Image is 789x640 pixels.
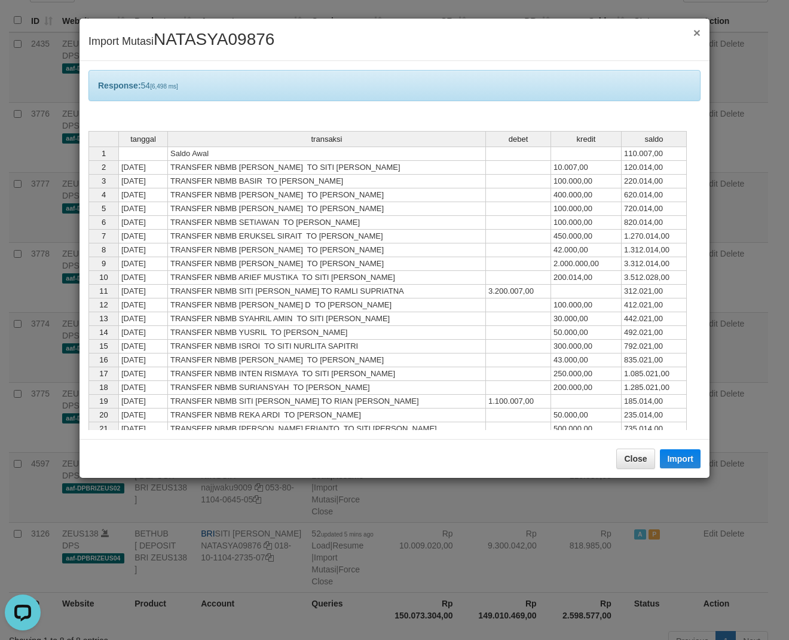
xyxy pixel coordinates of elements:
span: 10 [99,273,108,282]
td: 300.000,00 [551,340,622,353]
span: 15 [99,342,108,351]
td: 442.021,00 [622,312,687,326]
td: 3.512.028,00 [622,271,687,285]
td: 185.014,00 [622,395,687,409]
td: 1.270.014,00 [622,230,687,243]
span: 1 [102,149,106,158]
td: 1.312.014,00 [622,243,687,257]
td: 110.007,00 [622,147,687,161]
span: saldo [644,135,663,144]
button: Open LiveChat chat widget [5,5,41,41]
span: 17 [99,369,108,378]
span: 18 [99,383,108,392]
td: 1.085.021,00 [622,367,687,381]
td: 3.312.014,00 [622,257,687,271]
td: 3.200.007,00 [486,285,551,298]
td: 2.000.000,00 [551,257,622,271]
td: TRANSFER NBMB SYAHRIL AMIN TO SITI [PERSON_NAME] [168,312,486,326]
td: [DATE] [118,326,168,340]
b: Response: [98,81,141,90]
td: 120.014,00 [622,161,687,175]
td: TRANSFER NBMB [PERSON_NAME] TO [PERSON_NAME] [168,257,486,271]
td: 42.000,00 [551,243,622,257]
td: TRANSFER NBMB SITI [PERSON_NAME] TO RAMLI SUPRIATNA [168,285,486,298]
span: 7 [102,231,106,240]
td: TRANSFER NBMB [PERSON_NAME] TO [PERSON_NAME] [168,202,486,216]
td: TRANSFER NBMB REKA ARDI TO [PERSON_NAME] [168,409,486,422]
th: Select whole grid [88,131,118,147]
span: 9 [102,259,106,268]
td: TRANSFER NBMB [PERSON_NAME] TO [PERSON_NAME] [168,243,486,257]
td: 43.000,00 [551,353,622,367]
td: [DATE] [118,409,168,422]
td: 200.014,00 [551,271,622,285]
td: [DATE] [118,271,168,285]
td: TRANSFER NBMB SITI [PERSON_NAME] TO RIAN [PERSON_NAME] [168,395,486,409]
td: 450.000,00 [551,230,622,243]
span: 8 [102,245,106,254]
td: [DATE] [118,353,168,367]
button: Close [616,449,655,469]
td: TRANSFER NBMB SETIAWAN TO [PERSON_NAME] [168,216,486,230]
td: 1.100.007,00 [486,395,551,409]
td: 235.014,00 [622,409,687,422]
td: 10.007,00 [551,161,622,175]
span: 4 [102,190,106,199]
td: TRANSFER NBMB BASIR TO [PERSON_NAME] [168,175,486,188]
span: 19 [99,397,108,406]
td: [DATE] [118,161,168,175]
span: × [693,26,701,39]
span: 21 [99,424,108,433]
span: transaksi [311,135,342,144]
span: 6 [102,218,106,227]
span: NATASYA09876 [154,30,274,48]
td: 100.000,00 [551,298,622,312]
span: 2 [102,163,106,172]
span: 20 [99,410,108,419]
td: [DATE] [118,216,168,230]
td: [DATE] [118,243,168,257]
td: 1.285.021,00 [622,381,687,395]
td: TRANSFER NBMB SURIANSYAH TO [PERSON_NAME] [168,381,486,395]
td: [DATE] [118,381,168,395]
span: 11 [99,287,108,295]
td: TRANSFER NBMB [PERSON_NAME] D TO [PERSON_NAME] [168,298,486,312]
span: debet [509,135,528,144]
td: [DATE] [118,230,168,243]
td: 412.021,00 [622,298,687,312]
span: 12 [99,300,108,309]
td: 250.000,00 [551,367,622,381]
td: 312.021,00 [622,285,687,298]
span: 5 [102,204,106,213]
td: TRANSFER NBMB ARIEF MUSTIKA TO SITI [PERSON_NAME] [168,271,486,285]
td: 492.021,00 [622,326,687,340]
td: [DATE] [118,395,168,409]
td: TRANSFER NBMB [PERSON_NAME] TO [PERSON_NAME] [168,353,486,367]
span: tanggal [130,135,156,144]
td: 100.000,00 [551,175,622,188]
td: TRANSFER NBMB ISROI TO SITI NURLITA SAPITRI [168,340,486,353]
button: Import [660,449,701,468]
td: 500.000,00 [551,422,622,436]
span: 16 [99,355,108,364]
td: 835.021,00 [622,353,687,367]
td: 792.021,00 [622,340,687,353]
span: kredit [577,135,596,144]
td: [DATE] [118,285,168,298]
td: [DATE] [118,188,168,202]
td: [DATE] [118,422,168,436]
td: TRANSFER NBMB ERUKSEL SIRAIT TO [PERSON_NAME] [168,230,486,243]
td: 400.000,00 [551,188,622,202]
td: 50.000,00 [551,326,622,340]
td: 220.014,00 [622,175,687,188]
div: 54 [88,70,701,101]
td: [DATE] [118,367,168,381]
td: 30.000,00 [551,312,622,326]
td: [DATE] [118,175,168,188]
td: 200.000,00 [551,381,622,395]
td: TRANSFER NBMB [PERSON_NAME] ERIANTO TO SITI [PERSON_NAME] [168,422,486,436]
td: 735.014,00 [622,422,687,436]
td: [DATE] [118,257,168,271]
td: 820.014,00 [622,216,687,230]
td: TRANSFER NBMB YUSRIL TO [PERSON_NAME] [168,326,486,340]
